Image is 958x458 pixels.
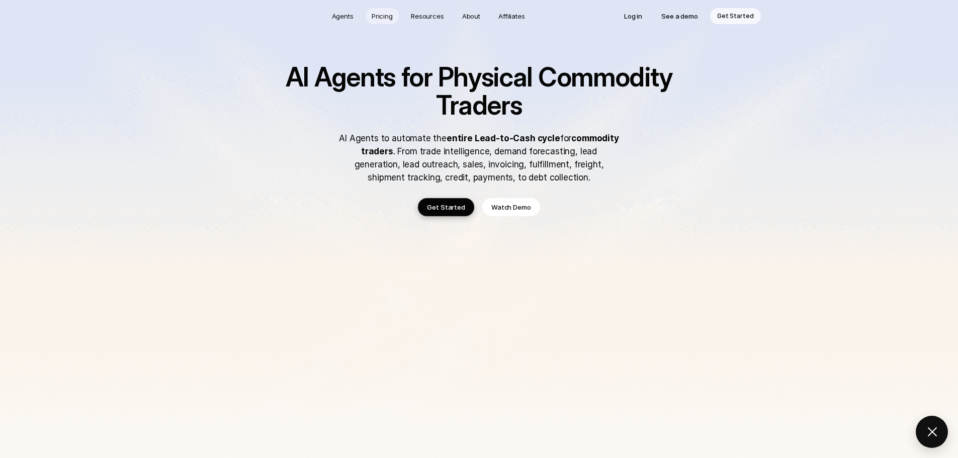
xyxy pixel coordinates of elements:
p: Watch Demo [491,202,531,212]
h1: AI Agents for Physical Commodity Traders [258,63,701,120]
a: Resources [405,8,450,24]
a: About [456,8,486,24]
strong: entire Lead-to-Cash cycle [447,133,560,143]
a: Pricing [366,8,399,24]
p: AI Agents to automate the for . From trade intelligence, demand forecasting, lead generation, lea... [338,132,620,184]
p: Log in [624,11,642,21]
a: Agents [326,8,360,24]
p: Agents [332,11,354,21]
p: About [462,11,480,21]
p: See a demo [661,11,698,21]
a: Watch Demo [482,198,540,216]
a: Get Started [418,198,474,216]
a: See a demo [654,8,705,24]
a: Affiliates [492,8,531,24]
p: Pricing [372,11,393,21]
a: Get Started [710,8,761,24]
p: Resources [411,11,444,21]
p: Get Started [717,11,754,21]
p: Affiliates [498,11,525,21]
a: Log in [617,8,649,24]
p: Get Started [427,202,465,212]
